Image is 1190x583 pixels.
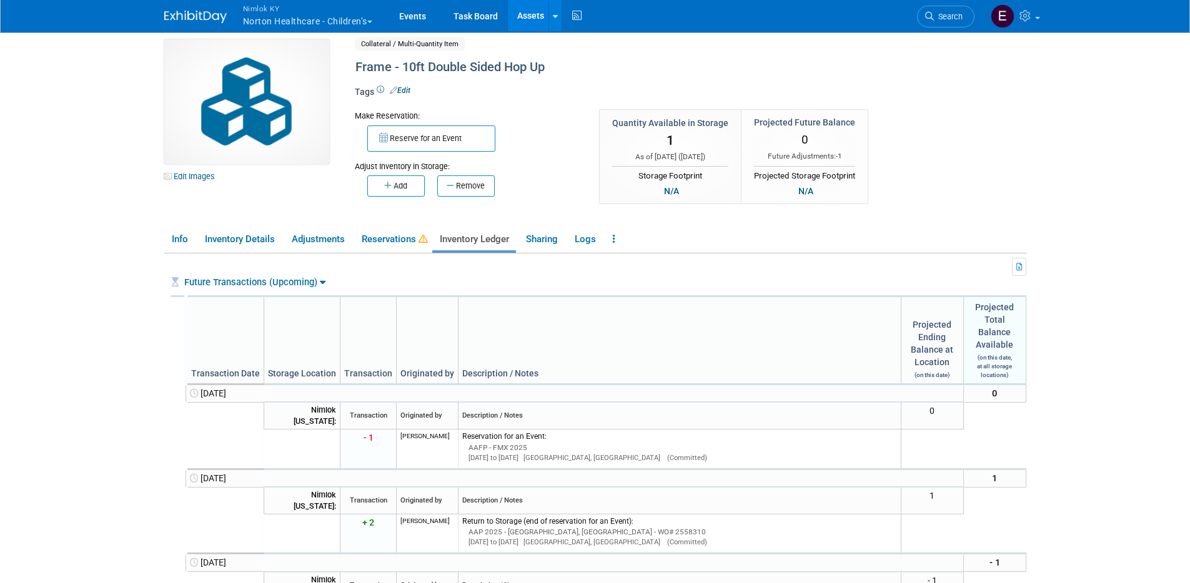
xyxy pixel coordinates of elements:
[164,228,195,250] a: Info
[469,527,897,537] div: AAP 2025 - [GEOGRAPHIC_DATA], [GEOGRAPHIC_DATA] - WO# 2558310
[934,12,963,21] span: Search
[667,133,674,148] span: 1
[397,402,459,429] td: Originated by
[397,429,459,469] td: [PERSON_NAME]
[355,37,465,51] span: Collateral / Multi-Quantity Item
[390,86,410,95] a: Edit
[612,166,728,182] div: Storage Footprint
[905,368,959,380] div: (on this date)
[469,443,897,453] div: AAFP - FMX 2025
[367,125,495,152] button: Reserve for an Event
[992,473,997,484] span: 1
[351,56,923,79] div: Frame - 10ft Double Sided Hop Up
[963,296,1026,384] td: Projected Total Balance Available
[364,433,374,443] span: - 1
[164,39,329,164] img: Collateral-Icon-2.png
[469,537,897,547] div: [DATE] to [DATE]
[992,388,997,399] span: 0
[681,152,703,161] span: [DATE]
[190,389,201,398] i: Future date
[462,517,633,526] span: Return to Storage (end of reservation for an Event):
[836,152,842,160] span: -1
[462,432,547,441] span: Reservation for an Event:
[754,116,855,129] div: Projected Future Balance
[459,487,901,514] td: Description / Notes
[397,487,459,514] td: Originated by
[612,117,728,129] div: Quantity Available in Storage
[795,184,817,198] div: N/A
[660,184,683,198] div: N/A
[164,169,220,184] a: Edit Images
[930,491,935,501] span: 1
[469,453,897,463] div: [DATE] to [DATE]
[340,402,397,429] td: Transaction
[164,11,227,23] img: ExhibitDay
[662,538,707,546] span: (Committed)
[184,277,325,288] a: Future Transactions (Upcoming)
[197,228,282,250] a: Inventory Details
[355,152,581,172] div: Adjust Inventory in Storage:
[355,86,923,107] div: Tags
[991,4,1014,28] img: Elizabeth Griffin
[186,296,264,384] td: Transaction Date
[567,228,603,250] a: Logs
[801,132,808,147] span: 0
[190,558,201,567] i: Future date
[968,351,1022,380] div: (on this date, at all storage locations)
[459,296,901,384] td: Description / Notes
[340,487,397,514] td: Transaction
[243,2,372,15] span: Nimlok KY
[917,6,974,27] a: Search
[284,228,352,250] a: Adjustments
[354,228,430,250] a: Reservations
[294,405,336,426] span: Nimlok [US_STATE]:
[518,228,565,250] a: Sharing
[190,474,201,483] i: Future date
[754,166,855,182] div: Projected Storage Footprint
[397,296,459,384] td: Originated by
[901,296,963,384] td: Projected Ending Balance at Location
[612,152,728,162] div: As of [DATE] ( )
[186,469,264,487] td: [DATE]
[294,490,336,511] span: Nimlok [US_STATE]:
[754,151,855,162] div: Future Adjustments:
[264,296,340,384] td: Storage Location
[437,175,495,197] button: Remove
[518,538,660,546] span: [GEOGRAPHIC_DATA], [GEOGRAPHIC_DATA]
[397,514,459,553] td: [PERSON_NAME]
[989,557,1000,568] span: - 1
[186,554,264,572] td: [DATE]
[186,384,264,402] td: [DATE]
[432,228,516,250] a: Inventory Ledger
[459,402,901,429] td: Description / Notes
[930,406,935,416] span: 0
[662,454,707,462] span: (Committed)
[340,296,397,384] td: Transaction
[355,109,581,122] div: Make Reservation:
[362,517,374,527] span: + 2
[518,454,660,462] span: [GEOGRAPHIC_DATA], [GEOGRAPHIC_DATA]
[367,175,425,197] button: Add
